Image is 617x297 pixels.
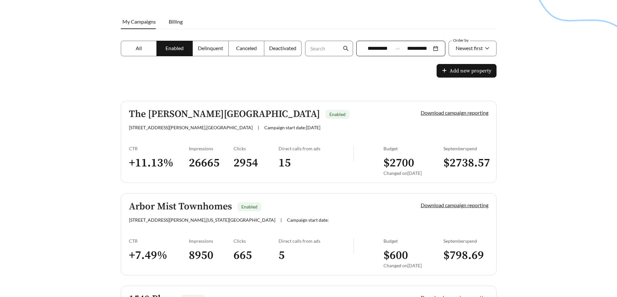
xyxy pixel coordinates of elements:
span: Deactivated [269,45,296,51]
div: CTR [129,238,189,244]
h3: $ 600 [383,248,443,263]
span: Enabled [329,111,346,117]
span: All [136,45,142,51]
h3: + 7.49 % [129,248,189,263]
div: Budget [383,146,443,151]
h3: $ 2738.57 [443,156,488,170]
div: Budget [383,238,443,244]
span: [STREET_ADDRESS][PERSON_NAME] , [US_STATE][GEOGRAPHIC_DATA] [129,217,275,223]
div: Clicks [234,238,279,244]
div: Clicks [234,146,279,151]
span: Billing [169,18,183,25]
div: September spend [443,238,488,244]
h3: 665 [234,248,279,263]
img: line [353,146,354,161]
h3: 15 [279,156,353,170]
span: Delinquent [198,45,223,51]
span: plus [442,68,447,74]
img: line [353,238,354,254]
div: Impressions [189,146,234,151]
span: My Campaigns [122,18,156,25]
span: to [394,46,400,51]
span: Campaign start date: [287,217,329,223]
button: plusAdd new property [437,64,497,78]
div: Changed on [DATE] [383,170,443,176]
a: Arbor Mist TownhomesEnabled[STREET_ADDRESS][PERSON_NAME],[US_STATE][GEOGRAPHIC_DATA]|Campaign sta... [121,193,497,275]
span: search [343,46,349,51]
h3: 2954 [234,156,279,170]
div: Direct calls from ads [279,238,353,244]
a: Download campaign reporting [421,202,488,208]
span: Canceled [236,45,257,51]
a: The [PERSON_NAME][GEOGRAPHIC_DATA]Enabled[STREET_ADDRESS][PERSON_NAME],[GEOGRAPHIC_DATA]|Campaign... [121,101,497,183]
h3: $ 798.69 [443,248,488,263]
div: Changed on [DATE] [383,263,443,268]
span: Newest first [456,45,483,51]
div: CTR [129,146,189,151]
span: Enabled [241,204,257,209]
span: Enabled [166,45,184,51]
div: September spend [443,146,488,151]
span: | [280,217,282,223]
span: Add new property [450,67,491,75]
h3: + 11.13 % [129,156,189,170]
h3: 26665 [189,156,234,170]
h5: Arbor Mist Townhomes [129,201,232,212]
a: Download campaign reporting [421,110,488,116]
span: Campaign start date: [DATE] [264,125,320,130]
div: Impressions [189,238,234,244]
div: Direct calls from ads [279,146,353,151]
h5: The [PERSON_NAME][GEOGRAPHIC_DATA] [129,109,320,120]
span: | [258,125,259,130]
h3: 8950 [189,248,234,263]
span: [STREET_ADDRESS][PERSON_NAME] , [GEOGRAPHIC_DATA] [129,125,253,130]
h3: 5 [279,248,353,263]
span: swap-right [394,46,400,51]
h3: $ 2700 [383,156,443,170]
